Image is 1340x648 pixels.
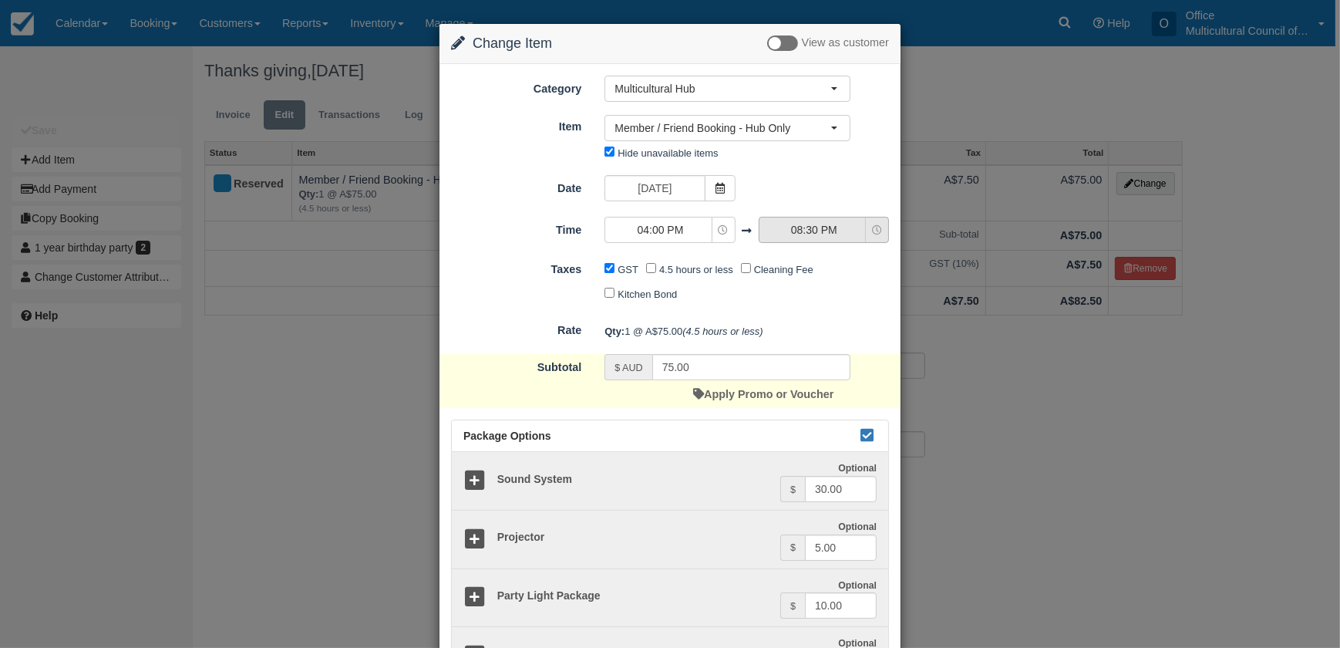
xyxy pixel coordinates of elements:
label: Time [439,217,593,238]
label: 4.5 hours or less [659,264,733,275]
strong: Optional [838,521,877,532]
label: Item [439,113,593,135]
span: 04:00 PM [605,222,715,238]
span: Multicultural Hub [614,81,830,96]
label: Date [439,175,593,197]
strong: Optional [838,580,877,591]
a: Apply Promo or Voucher [693,388,833,400]
a: Projector Optional $ [452,510,888,569]
button: Multicultural Hub [604,76,850,102]
button: 04:00 PM [604,217,735,243]
h5: Party Light Package [486,590,780,602]
small: $ [790,542,796,553]
h5: Sound System [486,474,780,485]
span: Package Options [463,430,551,442]
div: 1 @ A$75.00 [593,319,901,344]
label: Taxes [439,256,593,278]
span: Change Item [473,35,552,51]
h5: Projector [486,532,780,543]
span: Member / Friend Booking - Hub Only [614,120,830,136]
small: $ AUD [614,363,642,373]
strong: Qty [604,326,625,337]
small: $ [790,601,796,612]
button: 08:30 PM [759,217,889,243]
label: Rate [439,317,593,339]
label: Category [439,76,593,97]
em: (4.5 hours or less) [682,326,763,337]
label: Hide unavailable items [618,147,718,159]
button: Member / Friend Booking - Hub Only [604,115,850,141]
span: View as customer [802,37,889,49]
label: Subtotal [439,354,593,376]
a: Party Light Package Optional $ [452,569,888,628]
a: Sound System Optional $ [452,452,888,511]
label: GST [618,264,638,275]
small: $ [790,484,796,495]
label: Kitchen Bond [618,289,677,300]
label: Cleaning Fee [754,264,813,275]
strong: Optional [838,463,877,474]
span: 08:30 PM [759,222,869,238]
